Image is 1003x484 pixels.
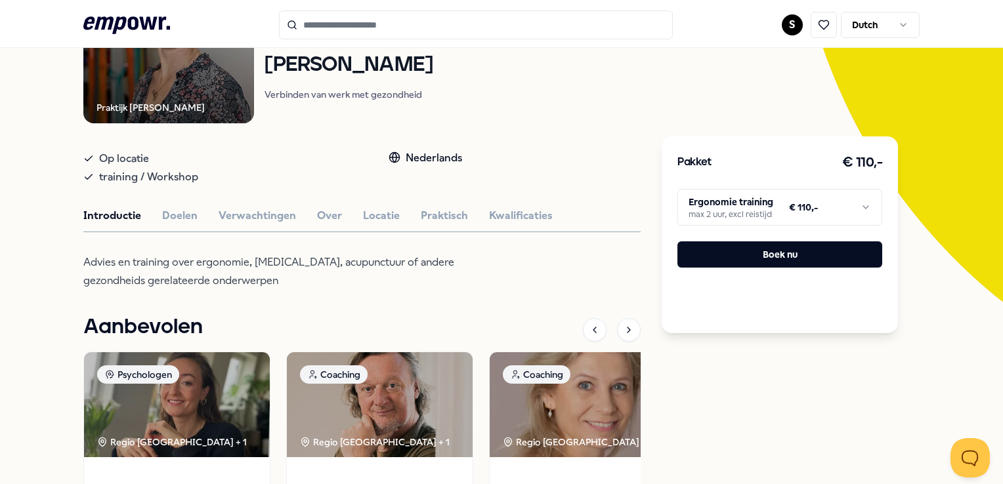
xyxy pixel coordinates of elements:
p: Verbinden van werk met gezondheid [265,88,433,101]
div: Coaching [503,365,570,384]
div: Psychologen [97,365,179,384]
h3: Pakket [677,154,712,171]
button: Verwachtingen [219,207,296,224]
h1: Aanbevolen [83,311,203,344]
h1: [PERSON_NAME] [265,54,433,77]
button: S [782,14,803,35]
span: Op locatie [99,150,149,168]
iframe: Help Scout Beacon - Open [950,438,990,477]
button: Introductie [83,207,141,224]
h3: € 110,- [842,152,883,173]
div: Praktijk [PERSON_NAME] [96,100,205,115]
div: Regio [GEOGRAPHIC_DATA] + 1 [300,435,450,449]
div: Coaching [300,365,368,384]
p: Advies en training over ergonomie, [MEDICAL_DATA], acupunctuur of andere gezondheids gerelateerde... [83,253,510,290]
button: Kwalificaties [489,207,553,224]
button: Locatie [363,207,400,224]
img: package image [490,352,675,457]
button: Over [317,207,342,224]
span: training / Workshop [99,168,198,186]
div: Regio [GEOGRAPHIC_DATA] + 1 [97,435,247,449]
img: package image [287,352,473,457]
img: package image [84,352,270,457]
div: Nederlands [389,150,462,167]
button: Praktisch [421,207,468,224]
div: Regio [GEOGRAPHIC_DATA] [503,435,641,449]
input: Search for products, categories or subcategories [279,10,673,39]
button: Doelen [162,207,198,224]
button: Boek nu [677,241,882,268]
